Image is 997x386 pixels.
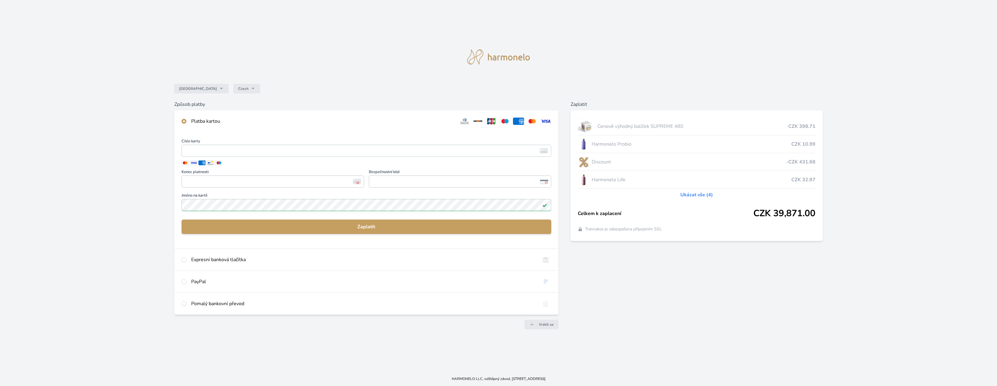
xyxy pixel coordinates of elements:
[542,203,547,207] img: Platné pole
[486,118,497,125] img: jcb.svg
[174,84,229,93] button: [GEOGRAPHIC_DATA]
[527,118,538,125] img: mc.svg
[184,147,549,155] iframe: Iframe pro číslo karty
[499,118,511,125] img: maestro.svg
[571,101,823,108] h6: Zaplatit
[592,141,791,148] span: Harmonelo Probio
[513,118,524,125] img: amex.svg
[184,177,361,186] iframe: Iframe pro datum vypršení platnosti
[174,101,559,108] h6: Způsob platby
[179,86,217,91] span: [GEOGRAPHIC_DATA]
[540,148,548,153] img: card
[597,123,788,130] span: Cenově výhodný balíček SUPREME 480
[182,199,551,211] input: Jméno na kartěPlatné pole
[578,137,589,152] img: CLEAN_PROBIO_se_stinem_x-lo.jpg
[369,170,551,176] span: Bezpečnostní kód
[372,177,549,186] iframe: Iframe pro bezpečnostní kód
[786,158,815,166] span: -CZK 431.68
[467,49,530,65] img: logo.svg
[353,179,361,184] img: Konec platnosti
[791,141,815,148] span: CZK 10.99
[459,118,470,125] img: diners.svg
[182,139,551,145] span: Číslo karty
[191,300,535,307] div: Pomalý bankovní převod
[540,300,551,307] img: bankTransfer_IBAN.svg
[540,118,551,125] img: visa.svg
[585,226,662,232] span: Transakce je zabezpečena připojením SSL
[788,123,815,130] span: CZK 398.71
[233,84,260,93] button: Czech
[539,322,554,327] span: Vrátit se
[191,256,535,263] div: Expresní banková tlačítka
[238,86,248,91] span: Czech
[182,220,551,234] button: Zaplatit
[578,172,589,187] img: CLEAN_LIFE_se_stinem_x-lo.jpg
[578,154,589,169] img: discount-lo.png
[182,194,551,199] span: Jméno na kartě
[592,176,791,183] span: Harmonelo Life
[524,320,559,329] a: Vrátit se
[578,210,753,217] span: Celkem k zaplacení
[182,170,364,176] span: Konec platnosti
[540,256,551,263] img: onlineBanking_CZ.svg
[680,191,713,198] a: Ukázat vše (4)
[540,278,551,285] img: paypal.svg
[592,158,786,166] span: Discount
[473,118,484,125] img: discover.svg
[791,176,815,183] span: CZK 32.97
[578,119,595,134] img: supreme.jpg
[191,118,454,125] div: Platba kartou
[191,278,535,285] div: PayPal
[186,223,546,230] span: Zaplatit
[753,208,815,219] span: CZK 39,871.00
